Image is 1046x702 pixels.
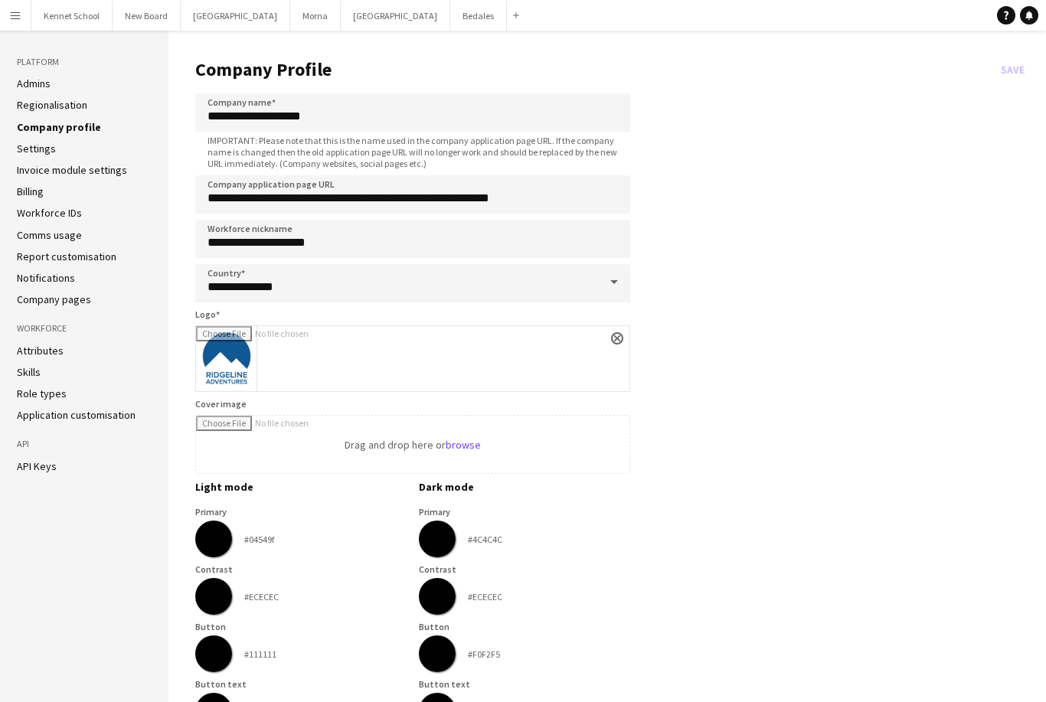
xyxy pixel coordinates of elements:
div: #4C4C4C [468,534,502,545]
span: IMPORTANT: Please note that this is the name used in the company application page URL. If the com... [195,135,630,169]
a: Invoice module settings [17,163,127,177]
h3: Dark mode [419,480,630,494]
h3: Platform [17,55,152,69]
button: [GEOGRAPHIC_DATA] [341,1,450,31]
a: Notifications [17,271,75,285]
button: Morna [290,1,341,31]
a: Attributes [17,344,64,358]
div: #ECECEC [244,591,279,602]
h3: Workforce [17,322,152,335]
button: [GEOGRAPHIC_DATA] [181,1,290,31]
button: New Board [113,1,181,31]
h3: Light mode [195,480,407,494]
a: Workforce IDs [17,206,82,220]
a: Regionalisation [17,98,87,112]
a: Skills [17,365,41,379]
a: Report customisation [17,250,116,263]
div: #F0F2F5 [468,648,500,660]
a: Settings [17,142,56,155]
button: Bedales [450,1,507,31]
div: #ECECEC [468,591,502,602]
a: Company pages [17,292,91,306]
a: Application customisation [17,408,136,422]
a: Billing [17,184,44,198]
a: Admins [17,77,51,90]
h1: Company Profile [195,58,995,81]
h3: API [17,437,152,451]
a: Role types [17,387,67,400]
a: API Keys [17,459,57,473]
div: #111111 [244,648,276,660]
button: Kennet School [31,1,113,31]
div: #04549f [244,534,274,545]
a: Company profile [17,120,101,134]
a: Comms usage [17,228,82,242]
